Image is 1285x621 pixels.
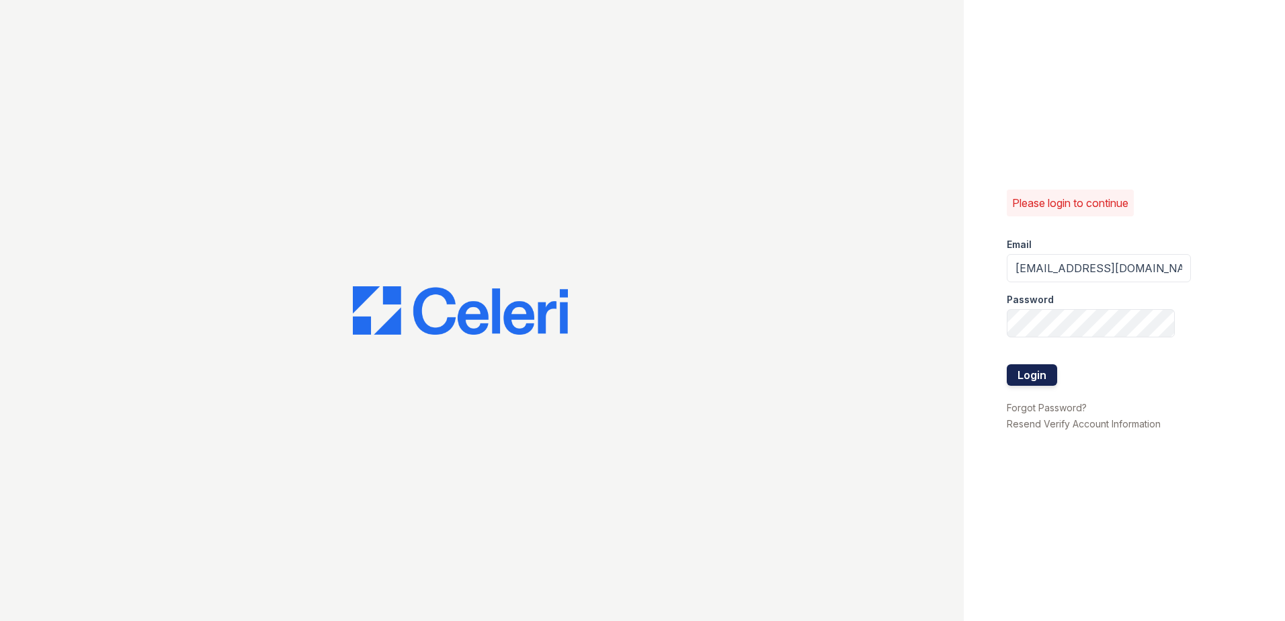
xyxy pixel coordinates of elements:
[1012,195,1128,211] p: Please login to continue
[1007,293,1054,306] label: Password
[1007,238,1032,251] label: Email
[353,286,568,335] img: CE_Logo_Blue-a8612792a0a2168367f1c8372b55b34899dd931a85d93a1a3d3e32e68fde9ad4.png
[1007,364,1057,386] button: Login
[1007,418,1161,429] a: Resend Verify Account Information
[1007,402,1087,413] a: Forgot Password?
